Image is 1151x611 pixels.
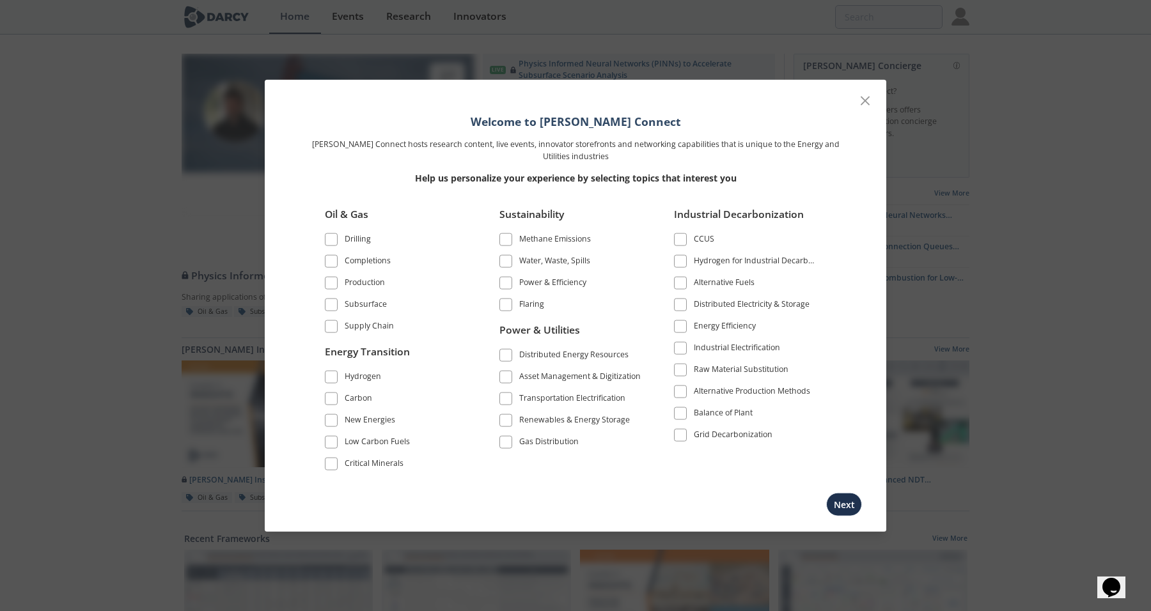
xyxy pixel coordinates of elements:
div: Transportation Electrification [519,392,625,407]
div: Energy Transition [325,344,468,368]
div: Carbon [345,392,372,407]
div: Distributed Electricity & Storage [694,298,810,314]
div: Supply Chain [345,320,394,336]
div: Gas Distribution [519,435,579,451]
div: Industrial Decarbonization [674,207,817,231]
div: Distributed Energy Resources [519,348,629,364]
div: Asset Management & Digitization [519,370,641,385]
div: Sustainability [499,207,643,231]
div: Energy Efficiency [694,320,756,336]
div: Flaring [519,298,544,314]
div: New Energies [345,414,395,429]
div: Raw Material Substitution [694,364,788,379]
div: Balance of Plant [694,407,753,422]
div: CCUS [694,233,714,249]
div: Hydrogen [345,370,381,385]
div: Industrial Electrification [694,342,780,357]
div: Power & Efficiency [519,277,586,292]
div: Grid Decarbonization [694,429,772,444]
div: Renewables & Energy Storage [519,414,630,429]
div: Hydrogen for Industrial Decarbonization [694,255,818,270]
p: Help us personalize your experience by selecting topics that interest you [307,171,844,185]
div: Low Carbon Fuels [345,435,410,451]
div: Drilling [345,233,371,249]
h1: Welcome to [PERSON_NAME] Connect [307,113,844,130]
div: Subsurface [345,298,387,314]
div: Alternative Production Methods [694,385,810,401]
div: Production [345,277,385,292]
div: Methane Emissions [519,233,591,249]
iframe: chat widget [1097,560,1138,598]
div: Water, Waste, Spills [519,255,590,270]
div: Alternative Fuels [694,277,755,292]
button: Next [826,492,862,516]
div: Oil & Gas [325,207,468,231]
div: Critical Minerals [345,457,403,472]
div: Completions [345,255,391,270]
div: Power & Utilities [499,322,643,346]
p: [PERSON_NAME] Connect hosts research content, live events, innovator storefronts and networking c... [307,139,844,162]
